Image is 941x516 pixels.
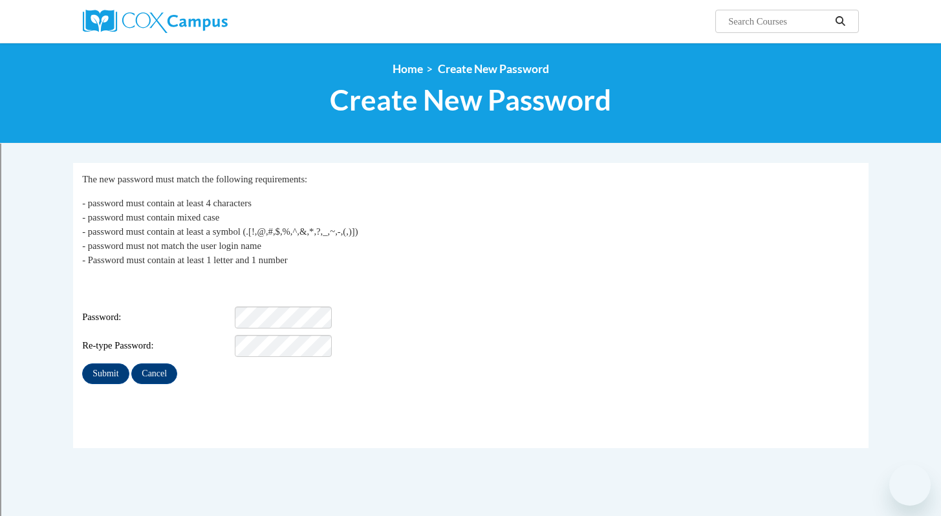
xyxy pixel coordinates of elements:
span: Create New Password [330,83,611,117]
a: Cox Campus [83,10,329,33]
iframe: Button to launch messaging window [889,464,931,506]
a: Home [393,62,423,76]
input: Search Courses [727,14,830,29]
button: Search [830,14,850,29]
span: Create New Password [438,62,549,76]
img: Cox Campus [83,10,228,33]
